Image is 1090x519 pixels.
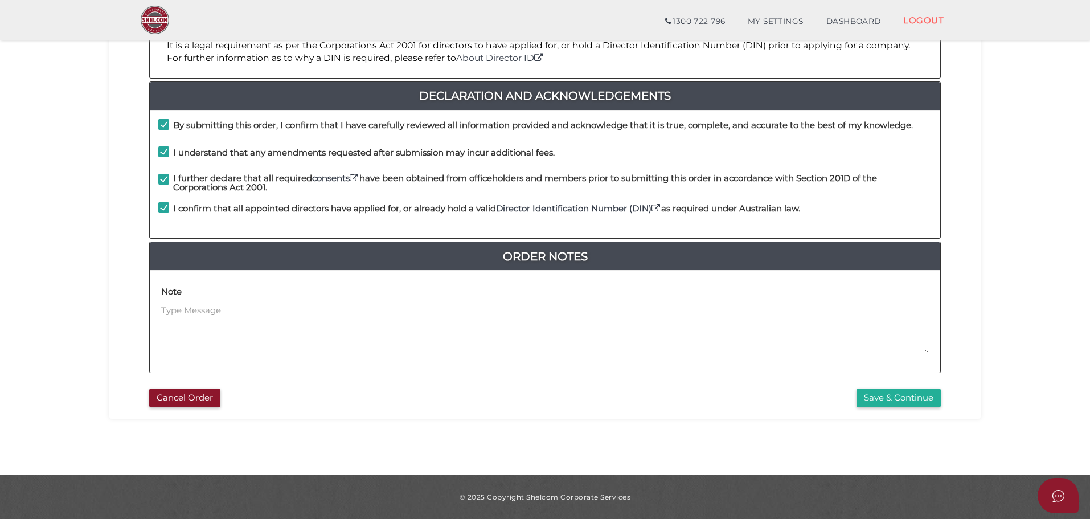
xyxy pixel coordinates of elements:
button: Cancel Order [149,389,220,407]
h4: I confirm that all appointed directors have applied for, or already hold a valid as required unde... [173,204,800,214]
h4: By submitting this order, I confirm that I have carefully reviewed all information provided and a... [173,121,913,130]
button: Save & Continue [857,389,941,407]
a: Order Notes [150,247,940,265]
a: Director Identification Number (DIN) [496,203,661,214]
a: Declaration And Acknowledgements [150,87,940,105]
a: LOGOUT [892,9,955,32]
a: DASHBOARD [815,10,892,33]
a: About Director ID [456,52,544,63]
button: Open asap [1038,478,1079,513]
a: MY SETTINGS [736,10,815,33]
h4: Note [161,287,182,297]
div: © 2025 Copyright Shelcom Corporate Services [118,492,972,502]
h4: I further declare that all required have been obtained from officeholders and members prior to su... [173,174,932,193]
h4: I understand that any amendments requested after submission may incur additional fees. [173,148,555,158]
a: 1300 722 796 [654,10,736,33]
a: consents [312,173,359,183]
p: It is a legal requirement as per the Corporations Act 2001 for directors to have applied for, or ... [167,39,923,65]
